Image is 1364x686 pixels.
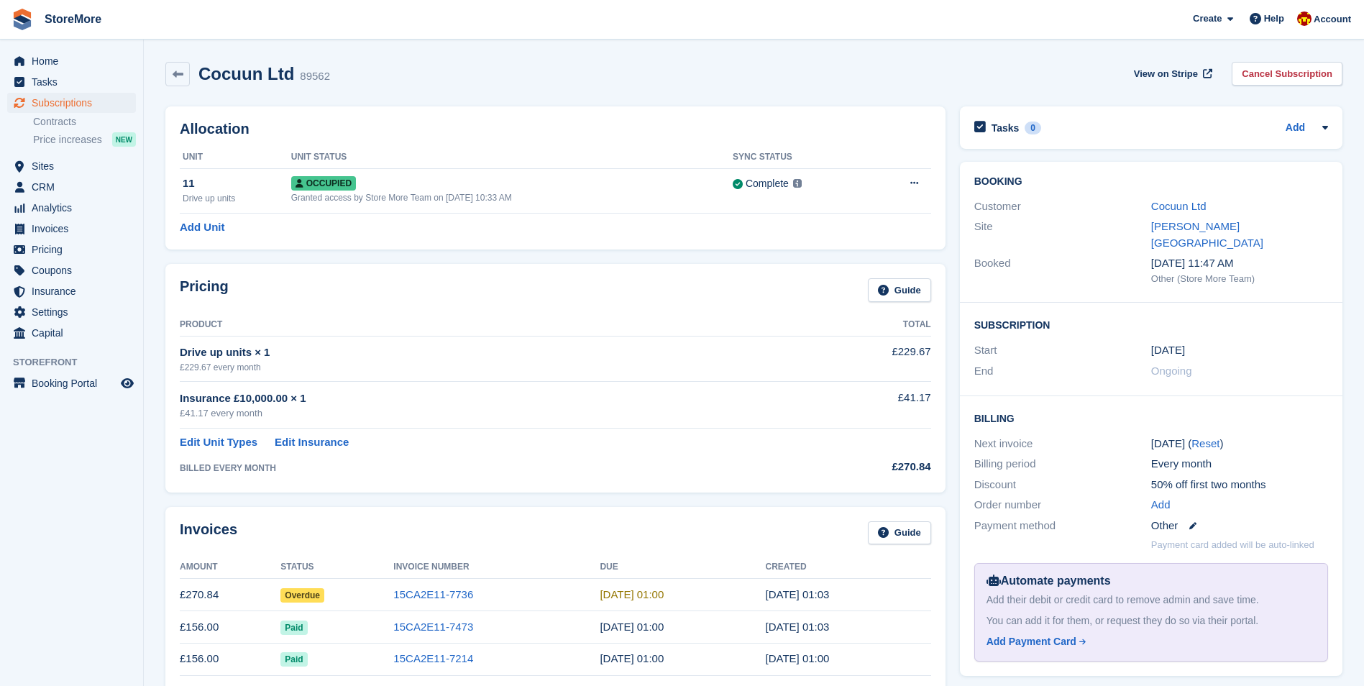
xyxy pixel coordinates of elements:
[1286,120,1305,137] a: Add
[1151,200,1207,212] a: Cocuun Ltd
[974,219,1151,251] div: Site
[291,146,733,169] th: Unit Status
[393,652,473,664] a: 15CA2E11-7214
[393,621,473,633] a: 15CA2E11-7473
[1151,365,1192,377] span: Ongoing
[790,336,931,381] td: £229.67
[32,323,118,343] span: Capital
[1297,12,1312,26] img: Store More Team
[291,191,733,204] div: Granted access by Store More Team on [DATE] 10:33 AM
[974,363,1151,380] div: End
[7,156,136,176] a: menu
[1314,12,1351,27] span: Account
[180,462,790,475] div: BILLED EVERY MONTH
[13,355,143,370] span: Storefront
[1151,255,1328,272] div: [DATE] 11:47 AM
[766,621,830,633] time: 2025-07-09 00:03:40 UTC
[32,373,118,393] span: Booking Portal
[7,302,136,322] a: menu
[32,72,118,92] span: Tasks
[180,579,280,611] td: £270.84
[1025,122,1041,134] div: 0
[987,593,1316,608] div: Add their debit or credit card to remove admin and save time.
[180,390,790,407] div: Insurance £10,000.00 × 1
[987,572,1316,590] div: Automate payments
[39,7,107,31] a: StoreMore
[32,156,118,176] span: Sites
[183,192,291,205] div: Drive up units
[7,281,136,301] a: menu
[32,239,118,260] span: Pricing
[1151,220,1263,249] a: [PERSON_NAME][GEOGRAPHIC_DATA]
[1151,342,1185,359] time: 2025-06-09 00:00:00 UTC
[180,314,790,337] th: Product
[180,406,790,421] div: £41.17 every month
[868,521,931,545] a: Guide
[1151,497,1171,513] a: Add
[180,121,931,137] h2: Allocation
[974,342,1151,359] div: Start
[180,521,237,545] h2: Invoices
[32,302,118,322] span: Settings
[974,436,1151,452] div: Next invoice
[112,132,136,147] div: NEW
[600,556,765,579] th: Due
[1134,67,1198,81] span: View on Stripe
[790,382,931,429] td: £41.17
[32,219,118,239] span: Invoices
[198,64,294,83] h2: Cocuun Ltd
[183,175,291,192] div: 11
[7,323,136,343] a: menu
[992,122,1020,134] h2: Tasks
[974,456,1151,472] div: Billing period
[746,176,789,191] div: Complete
[180,611,280,644] td: £156.00
[790,459,931,475] div: £270.84
[1191,437,1219,449] a: Reset
[33,115,136,129] a: Contracts
[1232,62,1342,86] a: Cancel Subscription
[32,93,118,113] span: Subscriptions
[1264,12,1284,26] span: Help
[793,179,802,188] img: icon-info-grey-7440780725fd019a000dd9b08b2336e03edf1995a4989e88bcd33f0948082b44.svg
[280,652,307,667] span: Paid
[974,411,1328,425] h2: Billing
[987,634,1076,649] div: Add Payment Card
[393,556,600,579] th: Invoice Number
[12,9,33,30] img: stora-icon-8386f47178a22dfd0bd8f6a31ec36ba5ce8667c1dd55bd0f319d3a0aa187defe.svg
[32,177,118,197] span: CRM
[868,278,931,302] a: Guide
[974,317,1328,331] h2: Subscription
[987,613,1316,628] div: You can add it for them, or request they do so via their portal.
[33,132,136,147] a: Price increases NEW
[1193,12,1222,26] span: Create
[1151,456,1328,472] div: Every month
[7,373,136,393] a: menu
[1151,477,1328,493] div: 50% off first two months
[1151,538,1314,552] p: Payment card added will be auto-linked
[300,68,330,85] div: 89562
[987,634,1310,649] a: Add Payment Card
[7,177,136,197] a: menu
[600,652,664,664] time: 2025-06-10 00:00:00 UTC
[766,588,830,600] time: 2025-08-09 00:03:06 UTC
[280,556,393,579] th: Status
[733,146,871,169] th: Sync Status
[32,51,118,71] span: Home
[7,72,136,92] a: menu
[7,239,136,260] a: menu
[1151,518,1328,534] div: Other
[7,198,136,218] a: menu
[180,344,790,361] div: Drive up units × 1
[974,198,1151,215] div: Customer
[1128,62,1215,86] a: View on Stripe
[766,556,931,579] th: Created
[7,93,136,113] a: menu
[790,314,931,337] th: Total
[275,434,349,451] a: Edit Insurance
[280,621,307,635] span: Paid
[119,375,136,392] a: Preview store
[974,176,1328,188] h2: Booking
[180,556,280,579] th: Amount
[974,518,1151,534] div: Payment method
